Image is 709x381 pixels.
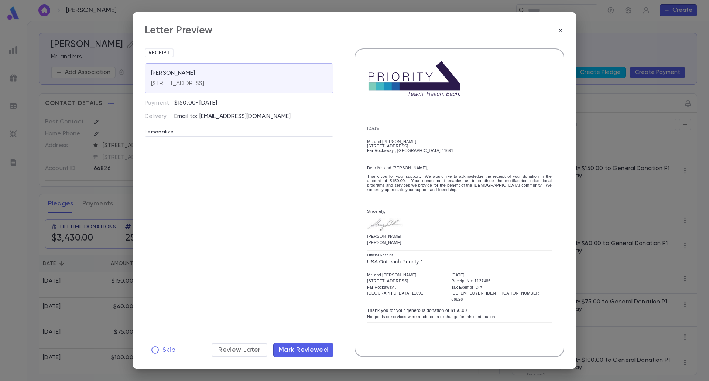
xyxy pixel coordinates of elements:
[367,126,380,130] span: [DATE]
[151,80,205,87] p: [STREET_ADDRESS]
[451,272,552,278] div: [DATE]
[367,209,552,214] div: Sincerely,
[367,174,552,192] p: Thank you for your support. We would like to acknowledge the receipt of your donation in the amou...
[367,139,552,144] div: Mr. and [PERSON_NAME]
[367,148,552,153] div: Far Rockaway , [GEOGRAPHIC_DATA] 11691
[151,69,195,77] p: [PERSON_NAME]
[212,343,267,357] button: Review Later
[367,166,552,170] p: Dear Mr. and [PERSON_NAME],
[367,278,439,284] div: [STREET_ADDRESS]
[367,218,403,231] img: RSC Signature COLOR tiny.jpg
[367,144,552,148] div: [STREET_ADDRESS]
[145,113,174,120] p: Delivery
[367,252,552,258] div: Official Receipt
[145,99,174,107] p: Payment
[451,278,552,284] div: Receipt No: 1127486
[451,296,552,303] div: 66826
[174,113,333,120] p: Email to: [EMAIL_ADDRESS][DOMAIN_NAME]
[145,24,213,37] div: Letter Preview
[162,346,175,354] span: Skip
[451,284,552,296] div: Tax Exempt ID #[US_EMPLOYER_IDENTIFICATION_NUMBER]
[367,61,462,96] img: P1.png
[145,50,173,56] span: Receipt
[367,235,403,238] p: [PERSON_NAME]
[367,314,552,320] div: No goods or services were rendered in exchange for this contribution
[218,346,260,354] span: Review Later
[273,343,334,357] button: Mark Reviewed
[174,99,217,107] p: $150.00 • [DATE]
[145,120,333,136] p: Personalize
[367,307,552,314] div: Thank you for your generous donation of $150.00
[279,346,328,354] span: Mark Reviewed
[367,258,552,266] div: USA Outreach Priority-1
[367,242,403,244] p: [PERSON_NAME]
[367,272,439,278] div: Mr. and [PERSON_NAME]
[367,284,439,296] div: Far Rockaway , [GEOGRAPHIC_DATA] 11691
[145,343,181,357] button: Skip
